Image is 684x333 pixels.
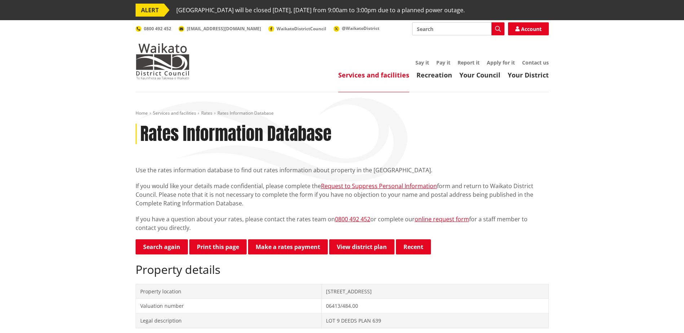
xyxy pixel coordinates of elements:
nav: breadcrumb [136,110,549,116]
span: WaikatoDistrictCouncil [277,26,326,32]
a: 0800 492 452 [335,215,370,223]
a: Make a rates payment [248,239,328,254]
a: Contact us [522,59,549,66]
a: Recreation [416,71,452,79]
span: Rates Information Database [217,110,274,116]
a: Say it [415,59,429,66]
span: [GEOGRAPHIC_DATA] will be closed [DATE], [DATE] from 9:00am to 3:00pm due to a planned power outage. [176,4,465,17]
p: Use the rates information database to find out rates information about property in the [GEOGRAPHI... [136,166,549,174]
a: @WaikatoDistrict [334,25,379,31]
h1: Rates Information Database [140,124,331,145]
span: 0800 492 452 [144,26,171,32]
img: Waikato District Council - Te Kaunihera aa Takiwaa o Waikato [136,43,190,79]
a: online request form [415,215,469,223]
h2: Property details [136,263,549,276]
button: Print this page [189,239,247,254]
a: View district plan [329,239,394,254]
span: ALERT [136,4,164,17]
td: Property location [136,284,322,299]
td: LOT 9 DEEDS PLAN 639 [322,313,548,328]
td: Legal description [136,313,322,328]
a: Your District [508,71,549,79]
p: If you would like your details made confidential, please complete the form and return to Waikato ... [136,182,549,208]
input: Search input [412,22,504,35]
a: Account [508,22,549,35]
p: If you have a question about your rates, please contact the rates team on or complete our for a s... [136,215,549,232]
a: Request to Suppress Personal Information [321,182,437,190]
a: Services and facilities [338,71,409,79]
td: [STREET_ADDRESS] [322,284,548,299]
a: [EMAIL_ADDRESS][DOMAIN_NAME] [178,26,261,32]
span: @WaikatoDistrict [342,25,379,31]
a: Apply for it [487,59,515,66]
a: WaikatoDistrictCouncil [268,26,326,32]
button: Recent [396,239,431,254]
a: Services and facilities [153,110,196,116]
td: 06413/484.00 [322,299,548,314]
span: [EMAIL_ADDRESS][DOMAIN_NAME] [187,26,261,32]
td: Valuation number [136,299,322,314]
a: 0800 492 452 [136,26,171,32]
a: Report it [458,59,480,66]
a: Search again [136,239,188,254]
a: Home [136,110,148,116]
a: Your Council [459,71,500,79]
a: Pay it [436,59,450,66]
a: Rates [201,110,212,116]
